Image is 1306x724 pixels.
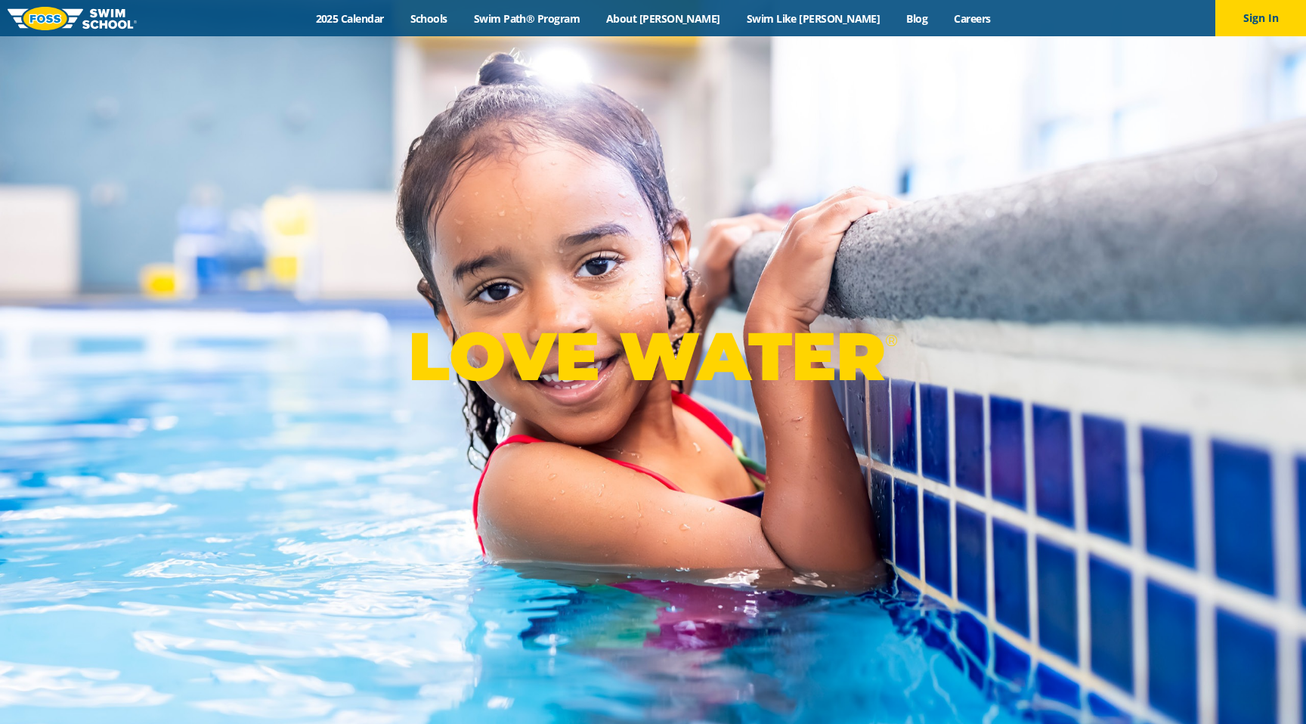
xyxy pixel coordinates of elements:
[941,11,1004,26] a: Careers
[397,11,460,26] a: Schools
[8,7,137,30] img: FOSS Swim School Logo
[885,331,897,350] sup: ®
[408,316,897,397] p: LOVE WATER
[302,11,397,26] a: 2025 Calendar
[593,11,734,26] a: About [PERSON_NAME]
[893,11,941,26] a: Blog
[460,11,593,26] a: Swim Path® Program
[733,11,893,26] a: Swim Like [PERSON_NAME]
